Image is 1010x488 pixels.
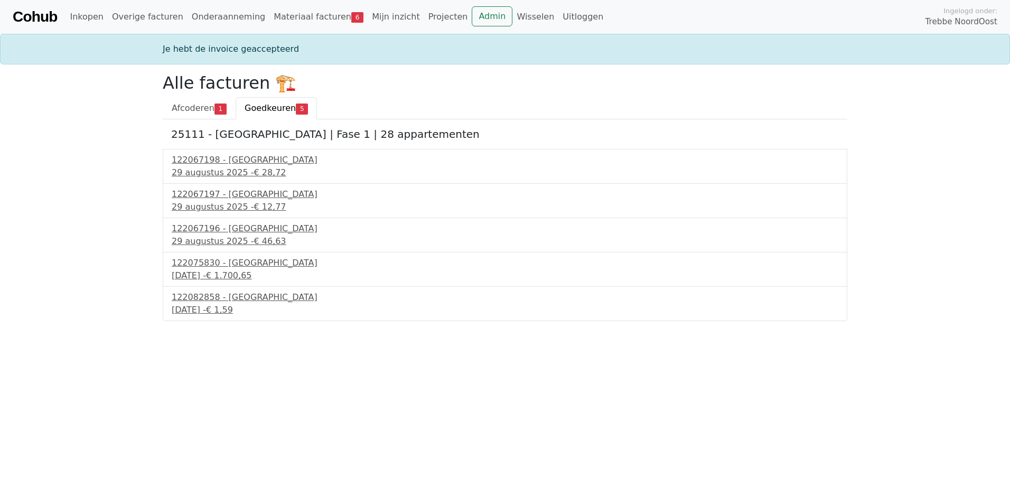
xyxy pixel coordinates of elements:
[269,6,368,27] a: Materiaal facturen6
[172,304,838,316] div: [DATE] -
[172,222,838,248] a: 122067196 - [GEOGRAPHIC_DATA]29 augustus 2025 -€ 46,63
[108,6,188,27] a: Overige facturen
[172,222,838,235] div: 122067196 - [GEOGRAPHIC_DATA]
[351,12,363,23] span: 6
[66,6,107,27] a: Inkopen
[245,103,296,113] span: Goedkeuren
[296,104,308,114] span: 5
[163,97,236,119] a: Afcoderen1
[558,6,607,27] a: Uitloggen
[254,167,286,177] span: € 28,72
[254,202,286,212] span: € 12,77
[13,4,57,30] a: Cohub
[368,6,424,27] a: Mijn inzicht
[172,188,838,201] div: 122067197 - [GEOGRAPHIC_DATA]
[172,235,838,248] div: 29 augustus 2025 -
[214,104,227,114] span: 1
[188,6,269,27] a: Onderaanneming
[206,305,233,315] span: € 1,59
[943,6,997,16] span: Ingelogd onder:
[206,270,252,280] span: € 1.700,65
[163,73,847,93] h2: Alle facturen 🏗️
[172,166,838,179] div: 29 augustus 2025 -
[172,188,838,213] a: 122067197 - [GEOGRAPHIC_DATA]29 augustus 2025 -€ 12,77
[156,43,854,55] div: Je hebt de invoice geaccepteerd
[172,103,214,113] span: Afcoderen
[172,291,838,316] a: 122082858 - [GEOGRAPHIC_DATA][DATE] -€ 1,59
[236,97,317,119] a: Goedkeuren5
[424,6,472,27] a: Projecten
[171,128,839,140] h5: 25111 - [GEOGRAPHIC_DATA] | Fase 1 | 28 appartementen
[172,291,838,304] div: 122082858 - [GEOGRAPHIC_DATA]
[254,236,286,246] span: € 46,63
[172,269,838,282] div: [DATE] -
[172,257,838,282] a: 122075830 - [GEOGRAPHIC_DATA][DATE] -€ 1.700,65
[512,6,558,27] a: Wisselen
[172,154,838,166] div: 122067198 - [GEOGRAPHIC_DATA]
[172,201,838,213] div: 29 augustus 2025 -
[925,16,997,28] span: Trebbe NoordOost
[172,257,838,269] div: 122075830 - [GEOGRAPHIC_DATA]
[472,6,512,26] a: Admin
[172,154,838,179] a: 122067198 - [GEOGRAPHIC_DATA]29 augustus 2025 -€ 28,72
